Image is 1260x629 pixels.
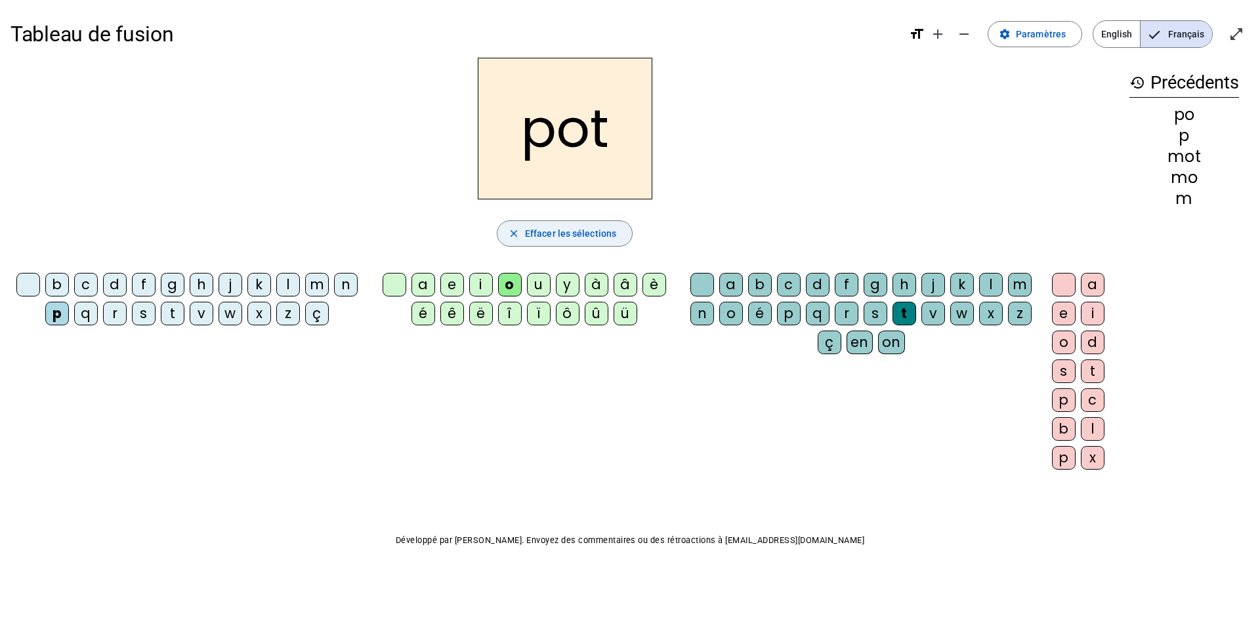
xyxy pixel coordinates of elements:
[999,28,1011,40] mat-icon: settings
[1129,128,1239,144] div: p
[614,302,637,325] div: ü
[864,302,887,325] div: s
[411,302,435,325] div: é
[556,273,579,296] div: y
[950,273,974,296] div: k
[1081,331,1104,354] div: d
[979,273,1003,296] div: l
[921,302,945,325] div: v
[1052,359,1076,383] div: s
[1081,302,1104,325] div: i
[1016,26,1066,42] span: Paramètres
[1052,417,1076,441] div: b
[1141,21,1212,47] span: Français
[219,273,242,296] div: j
[276,302,300,325] div: z
[892,273,916,296] div: h
[334,273,358,296] div: n
[1081,359,1104,383] div: t
[1052,388,1076,412] div: p
[1081,388,1104,412] div: c
[161,273,184,296] div: g
[527,273,551,296] div: u
[878,331,905,354] div: on
[1093,21,1140,47] span: English
[132,302,156,325] div: s
[190,273,213,296] div: h
[508,228,520,239] mat-icon: close
[305,273,329,296] div: m
[835,302,858,325] div: r
[1129,107,1239,123] div: po
[45,302,69,325] div: p
[988,21,1082,47] button: Paramètres
[690,302,714,325] div: n
[527,302,551,325] div: ï
[498,302,522,325] div: î
[247,273,271,296] div: k
[10,13,898,55] h1: Tableau de fusion
[219,302,242,325] div: w
[979,302,1003,325] div: x
[440,273,464,296] div: e
[777,273,801,296] div: c
[132,273,156,296] div: f
[1081,446,1104,470] div: x
[909,26,925,42] mat-icon: format_size
[1129,75,1145,91] mat-icon: history
[1228,26,1244,42] mat-icon: open_in_full
[1052,331,1076,354] div: o
[818,331,841,354] div: ç
[498,273,522,296] div: o
[478,58,652,199] h2: pot
[276,273,300,296] div: l
[1008,302,1032,325] div: z
[1081,273,1104,296] div: a
[748,302,772,325] div: é
[556,302,579,325] div: ô
[585,302,608,325] div: û
[1129,170,1239,186] div: mo
[411,273,435,296] div: a
[1081,417,1104,441] div: l
[103,273,127,296] div: d
[925,21,951,47] button: Augmenter la taille de la police
[1052,446,1076,470] div: p
[614,273,637,296] div: â
[1008,273,1032,296] div: m
[777,302,801,325] div: p
[585,273,608,296] div: à
[1129,149,1239,165] div: mot
[74,302,98,325] div: q
[864,273,887,296] div: g
[440,302,464,325] div: ê
[951,21,977,47] button: Diminuer la taille de la police
[921,273,945,296] div: j
[1223,21,1249,47] button: Entrer en plein écran
[847,331,873,354] div: en
[892,302,916,325] div: t
[1129,68,1239,98] h3: Précédents
[1052,302,1076,325] div: e
[45,273,69,296] div: b
[1129,191,1239,207] div: m
[748,273,772,296] div: b
[190,302,213,325] div: v
[719,273,743,296] div: a
[305,302,329,325] div: ç
[719,302,743,325] div: o
[956,26,972,42] mat-icon: remove
[469,273,493,296] div: i
[247,302,271,325] div: x
[642,273,666,296] div: è
[806,302,829,325] div: q
[525,226,616,241] span: Effacer les sélections
[74,273,98,296] div: c
[469,302,493,325] div: ë
[806,273,829,296] div: d
[103,302,127,325] div: r
[930,26,946,42] mat-icon: add
[835,273,858,296] div: f
[950,302,974,325] div: w
[10,533,1249,548] p: Développé par [PERSON_NAME]. Envoyez des commentaires ou des rétroactions à [EMAIL_ADDRESS][DOMAI...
